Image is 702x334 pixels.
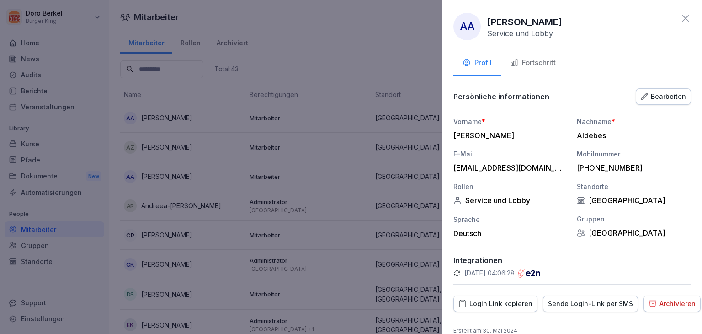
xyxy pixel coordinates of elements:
[453,163,563,172] div: [EMAIL_ADDRESS][DOMAIN_NAME]
[453,215,568,224] div: Sprache
[577,149,691,159] div: Mobilnummer
[636,88,691,105] button: Bearbeiten
[487,15,562,29] p: [PERSON_NAME]
[464,269,515,278] p: [DATE] 04:06:28
[548,299,633,309] div: Sende Login-Link per SMS
[543,296,638,312] button: Sende Login-Link per SMS
[453,13,481,40] div: AA
[510,58,556,68] div: Fortschritt
[453,296,537,312] button: Login Link kopieren
[453,196,568,205] div: Service und Lobby
[453,182,568,191] div: Rollen
[577,182,691,191] div: Standorte
[649,299,696,309] div: Archivieren
[453,149,568,159] div: E-Mail
[453,131,563,140] div: [PERSON_NAME]
[577,131,686,140] div: Aldebes
[518,269,540,278] img: e2n.png
[487,29,553,38] p: Service und Lobby
[577,228,691,237] div: [GEOGRAPHIC_DATA]
[641,92,686,102] div: Bearbeiten
[577,117,691,126] div: Nachname
[453,229,568,238] div: Deutsch
[453,117,568,126] div: Vorname
[453,51,501,76] button: Profil
[643,296,701,312] button: Archivieren
[501,51,565,76] button: Fortschritt
[453,256,691,265] p: Integrationen
[463,58,492,68] div: Profil
[577,196,691,205] div: [GEOGRAPHIC_DATA]
[577,163,686,172] div: [PHONE_NUMBER]
[453,92,549,101] p: Persönliche informationen
[577,214,691,224] div: Gruppen
[458,299,532,309] div: Login Link kopieren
